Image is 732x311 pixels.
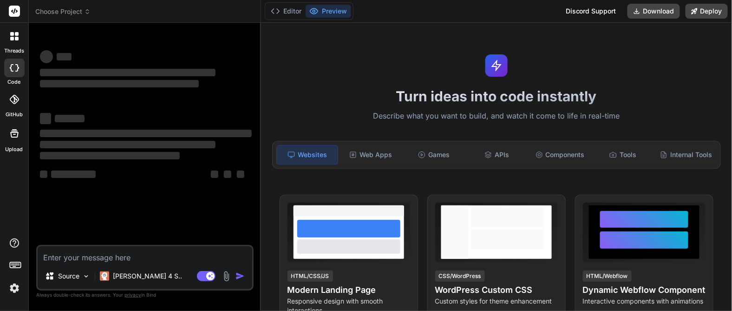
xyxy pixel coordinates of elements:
[306,5,351,18] button: Preview
[8,78,21,86] label: code
[113,271,182,281] p: [PERSON_NAME] 4 S..
[40,80,199,87] span: ‌
[55,115,85,122] span: ‌
[6,146,23,153] label: Upload
[211,171,218,178] span: ‌
[7,280,22,296] img: settings
[583,271,632,282] div: HTML/Webflow
[466,145,528,165] div: APIs
[435,284,558,297] h4: WordPress Custom CSS
[403,145,464,165] div: Games
[40,152,180,159] span: ‌
[529,145,591,165] div: Components
[267,5,306,18] button: Editor
[686,4,728,19] button: Deploy
[4,47,24,55] label: threads
[40,141,216,148] span: ‌
[235,271,245,281] img: icon
[583,297,706,306] p: Interactive components with animations
[36,291,254,299] p: Always double-check its answers. Your in Bind
[267,88,726,105] h1: Turn ideas into code instantly
[224,171,231,178] span: ‌
[51,171,96,178] span: ‌
[288,284,410,297] h4: Modern Landing Page
[40,50,53,63] span: ‌
[276,145,339,165] div: Websites
[221,271,232,282] img: attachment
[267,110,726,122] p: Describe what you want to build, and watch it come to life in real-time
[58,271,79,281] p: Source
[57,53,72,60] span: ‌
[627,4,680,19] button: Download
[40,171,47,178] span: ‌
[40,69,216,76] span: ‌
[6,111,23,119] label: GitHub
[435,297,558,306] p: Custom styles for theme enhancement
[40,130,252,137] span: ‌
[340,145,401,165] div: Web Apps
[435,271,485,282] div: CSS/WordPress
[40,113,51,124] span: ‌
[124,292,141,298] span: privacy
[583,284,706,297] h4: Dynamic Webflow Component
[35,7,91,16] span: Choose Project
[100,271,109,281] img: Claude 4 Sonnet
[655,145,717,165] div: Internal Tools
[560,4,622,19] div: Discord Support
[237,171,244,178] span: ‌
[288,271,333,282] div: HTML/CSS/JS
[82,272,90,280] img: Pick Models
[592,145,654,165] div: Tools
